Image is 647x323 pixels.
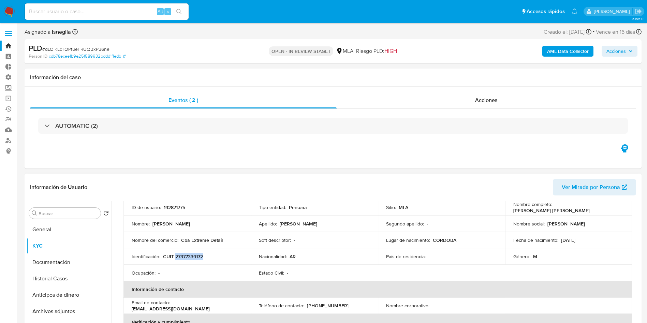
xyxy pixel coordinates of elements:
[172,7,186,16] button: search-icon
[132,204,161,210] p: ID de usuario :
[428,253,430,260] p: -
[42,46,109,53] span: # dLOiKLcTOPfueFRUQBxPu6ne
[427,221,428,227] p: -
[50,28,71,36] b: lsneglia
[259,253,287,260] p: Nacionalidad :
[167,8,169,15] span: s
[432,303,433,309] p: -
[26,303,112,320] button: Archivos adjuntos
[269,46,333,56] p: OPEN - IN REVIEW STAGE I
[547,221,585,227] p: [PERSON_NAME]
[513,237,558,243] p: Fecha de nacimiento :
[152,221,190,227] p: [PERSON_NAME]
[280,221,317,227] p: [PERSON_NAME]
[259,270,284,276] p: Estado Civil :
[168,96,198,104] span: Eventos ( 2 )
[132,253,160,260] p: Identificación :
[259,204,286,210] p: Tipo entidad :
[123,281,632,297] th: Información de contacto
[39,210,98,217] input: Buscar
[606,46,626,57] span: Acciones
[593,27,594,36] span: -
[259,221,277,227] p: Apellido :
[533,253,537,260] p: M
[25,7,189,16] input: Buscar usuario o caso...
[181,237,223,243] p: Cba Extreme Detail
[547,46,589,57] b: AML Data Collector
[386,253,426,260] p: País de residencia :
[30,184,87,191] h1: Información de Usuario
[290,253,296,260] p: AR
[513,201,552,207] p: Nombre completo :
[132,306,210,312] p: [EMAIL_ADDRESS][DOMAIN_NAME]
[29,43,42,54] b: PLD
[336,47,353,55] div: MLA
[386,237,430,243] p: Lugar de nacimiento :
[32,210,37,216] button: Buscar
[132,299,170,306] p: Email de contacto :
[158,270,160,276] p: -
[158,8,163,15] span: Alt
[307,303,349,309] p: [PHONE_NUMBER]
[475,96,498,104] span: Acciones
[132,237,178,243] p: Nombre del comercio :
[287,270,288,276] p: -
[572,9,577,14] a: Notificaciones
[386,221,424,227] p: Segundo apellido :
[26,254,112,270] button: Documentación
[26,287,112,303] button: Anticipos de dinero
[25,28,71,36] span: Asignado a
[356,47,397,55] span: Riesgo PLD:
[433,237,456,243] p: CORDOBA
[132,221,150,227] p: Nombre :
[562,179,620,195] span: Ver Mirada por Persona
[289,204,307,210] p: Persona
[513,221,545,227] p: Nombre social :
[294,237,295,243] p: -
[527,8,565,15] span: Accesos rápidos
[259,237,291,243] p: Soft descriptor :
[596,28,635,36] span: Vence en 16 días
[635,8,642,15] a: Salir
[386,303,429,309] p: Nombre corporativo :
[386,204,396,210] p: Sitio :
[38,118,628,134] div: AUTOMATIC (2)
[594,8,632,15] p: gustavo.deseta@mercadolibre.com
[49,53,126,59] a: cdb78ecee1b9e25f589932bddd1f1edb
[26,238,112,254] button: KYC
[30,74,636,81] h1: Información del caso
[132,270,156,276] p: Ocupación :
[163,253,203,260] p: CUIT 27377339172
[26,270,112,287] button: Historial Casos
[164,204,185,210] p: 192871775
[542,46,593,57] button: AML Data Collector
[513,253,530,260] p: Género :
[544,27,591,36] div: Creado el: [DATE]
[29,53,47,59] b: Person ID
[259,303,304,309] p: Teléfono de contacto :
[384,47,397,55] span: HIGH
[55,122,98,130] h3: AUTOMATIC (2)
[561,237,575,243] p: [DATE]
[399,204,408,210] p: MLA
[103,210,109,218] button: Volver al orden por defecto
[26,221,112,238] button: General
[553,179,636,195] button: Ver Mirada por Persona
[602,46,637,57] button: Acciones
[513,207,590,214] p: [PERSON_NAME] [PERSON_NAME]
